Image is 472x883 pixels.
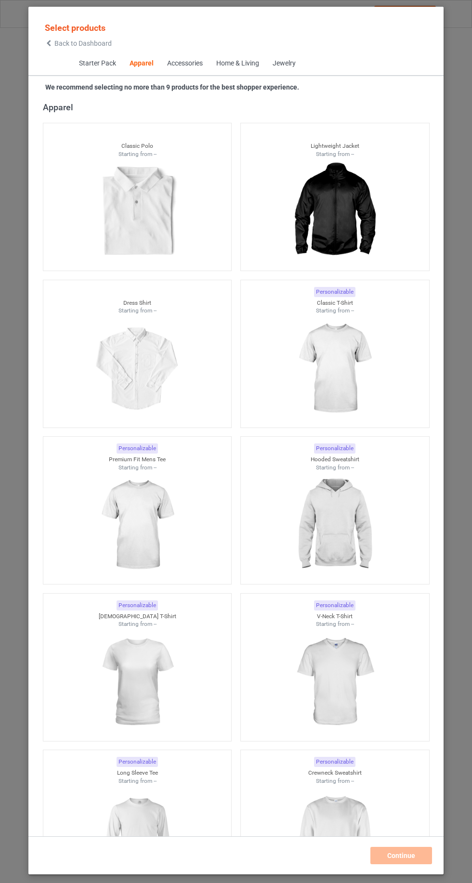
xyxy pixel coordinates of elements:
div: Personalizable [117,600,158,610]
div: Starting from -- [241,464,429,472]
div: Apparel [43,102,434,113]
div: V-Neck T-Shirt [241,612,429,621]
div: Jewelry [272,59,295,68]
div: Personalizable [314,443,355,454]
strong: We recommend selecting no more than 9 products for the best shopper experience. [45,83,299,91]
img: regular.jpg [94,471,180,579]
img: regular.jpg [291,628,378,736]
div: Accessories [167,59,202,68]
img: regular.jpg [94,158,180,266]
div: Starting from -- [241,307,429,315]
div: Starting from -- [43,777,232,785]
div: Personalizable [117,757,158,767]
img: regular.jpg [94,628,180,736]
div: Apparel [129,59,153,68]
div: Long Sleeve Tee [43,769,232,777]
div: Lightweight Jacket [241,142,429,150]
div: Starting from -- [43,620,232,628]
img: regular.jpg [291,315,378,423]
span: Back to Dashboard [54,39,112,47]
div: Classic T-Shirt [241,299,429,307]
div: Dress Shirt [43,299,232,307]
div: Personalizable [314,757,355,767]
img: regular.jpg [94,315,180,423]
img: regular.jpg [291,471,378,579]
div: Home & Living [216,59,259,68]
div: Starting from -- [241,777,429,785]
div: Starting from -- [43,307,232,315]
span: Starter Pack [72,52,122,75]
div: Starting from -- [241,150,429,158]
div: Starting from -- [43,150,232,158]
span: Select products [45,23,105,33]
img: regular.jpg [291,158,378,266]
div: Starting from -- [43,464,232,472]
div: Hooded Sweatshirt [241,455,429,464]
div: [DEMOGRAPHIC_DATA] T-Shirt [43,612,232,621]
div: Personalizable [314,600,355,610]
div: Personalizable [314,287,355,297]
div: Personalizable [117,443,158,454]
div: Classic Polo [43,142,232,150]
div: Crewneck Sweatshirt [241,769,429,777]
div: Premium Fit Mens Tee [43,455,232,464]
div: Starting from -- [241,620,429,628]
